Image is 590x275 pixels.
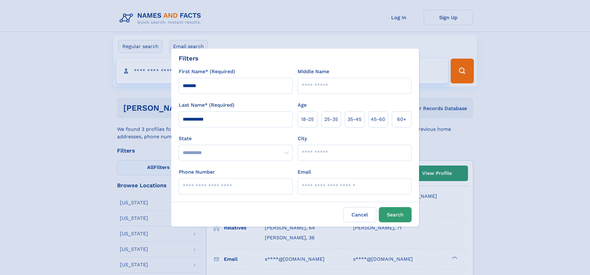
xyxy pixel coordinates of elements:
[347,116,361,123] span: 35‑45
[397,116,406,123] span: 60+
[298,168,311,176] label: Email
[179,101,234,109] label: Last Name* (Required)
[298,135,307,142] label: City
[298,101,307,109] label: Age
[324,116,338,123] span: 25‑35
[179,135,293,142] label: State
[301,116,314,123] span: 18‑25
[298,68,329,75] label: Middle Name
[343,207,376,222] label: Cancel
[379,207,412,222] button: Search
[179,68,235,75] label: First Name* (Required)
[371,116,385,123] span: 45‑60
[179,168,215,176] label: Phone Number
[179,54,199,63] div: Filters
